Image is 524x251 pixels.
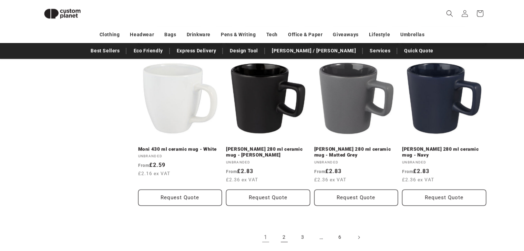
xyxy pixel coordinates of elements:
[130,45,166,57] a: Eco Friendly
[138,230,486,245] nav: Pagination
[288,29,322,41] a: Office & Paper
[442,6,457,21] summary: Search
[258,230,273,245] a: Page 1
[187,29,210,41] a: Drinkware
[314,230,329,245] span: …
[295,230,310,245] a: Page 3
[38,3,86,24] img: Custom Planet
[333,29,358,41] a: Giveaways
[226,189,310,206] button: Request Quote
[402,146,486,158] a: [PERSON_NAME] 280 ml ceramic mug - Navy
[400,29,424,41] a: Umbrellas
[268,45,359,57] a: [PERSON_NAME] / [PERSON_NAME]
[138,189,222,206] button: Request Quote
[87,45,123,57] a: Best Sellers
[351,230,366,245] a: Next page
[100,29,120,41] a: Clothing
[138,146,222,152] a: Moni 430 ml ceramic mug - White
[401,45,437,57] a: Quick Quote
[409,177,524,251] iframe: Chat Widget
[173,45,220,57] a: Express Delivery
[402,189,486,206] button: Request Quote
[221,29,256,41] a: Pens & Writing
[332,230,348,245] a: Page 6
[314,189,398,206] button: Request Quote
[369,29,390,41] a: Lifestyle
[266,29,277,41] a: Tech
[226,45,261,57] a: Design Tool
[164,29,176,41] a: Bags
[226,146,310,158] a: [PERSON_NAME] 280 ml ceramic mug - [PERSON_NAME]
[277,230,292,245] a: Page 2
[130,29,154,41] a: Headwear
[314,146,398,158] a: [PERSON_NAME] 280 ml ceramic mug - Matted Grey
[366,45,394,57] a: Services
